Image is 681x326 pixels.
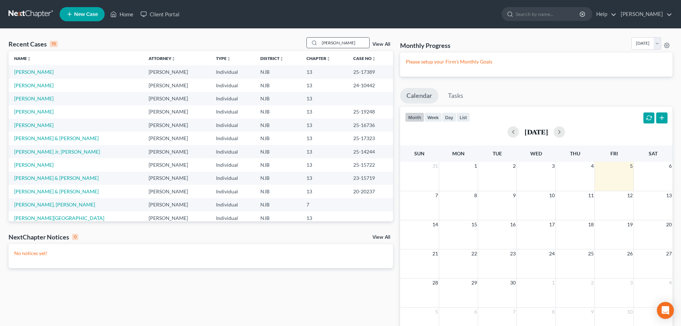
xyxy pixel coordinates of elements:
span: 16 [509,220,516,229]
button: month [405,112,424,122]
td: 25-14244 [348,145,393,158]
td: 25-19248 [348,105,393,118]
span: 15 [471,220,478,229]
a: Client Portal [137,8,183,21]
td: Individual [210,185,255,198]
td: [PERSON_NAME] [143,105,210,118]
div: 15 [50,41,58,47]
td: 7 [301,198,348,211]
a: [PERSON_NAME] [14,162,54,168]
span: Thu [570,150,580,156]
a: [PERSON_NAME] [14,69,54,75]
span: 1 [474,162,478,170]
input: Search by name... [320,38,369,48]
td: [PERSON_NAME] [143,211,210,225]
td: 13 [301,158,348,171]
td: 13 [301,145,348,158]
p: No notices yet! [14,250,387,257]
div: Recent Cases [9,40,58,48]
span: 20 [665,220,672,229]
span: 2 [590,278,594,287]
span: 31 [432,162,439,170]
span: 12 [626,191,633,200]
div: NextChapter Notices [9,233,78,241]
span: Tue [493,150,502,156]
a: [PERSON_NAME] [617,8,672,21]
td: [PERSON_NAME] [143,79,210,92]
span: 25 [587,249,594,258]
td: 13 [301,105,348,118]
td: Individual [210,92,255,105]
span: 23 [509,249,516,258]
td: [PERSON_NAME] [143,65,210,78]
a: Districtunfold_more [260,56,284,61]
td: Individual [210,118,255,132]
p: Please setup your Firm's Monthly Goals [406,58,667,65]
td: [PERSON_NAME] [143,185,210,198]
a: Case Nounfold_more [353,56,376,61]
i: unfold_more [372,57,376,61]
a: [PERSON_NAME] & [PERSON_NAME] [14,188,99,194]
td: NJB [255,211,301,225]
td: NJB [255,92,301,105]
a: Help [593,8,616,21]
td: NJB [255,172,301,185]
span: 1 [551,278,555,287]
td: NJB [255,198,301,211]
i: unfold_more [279,57,284,61]
span: 22 [471,249,478,258]
span: 30 [509,278,516,287]
a: View All [372,42,390,47]
td: Individual [210,132,255,145]
a: Chapterunfold_more [306,56,331,61]
span: New Case [74,12,98,17]
span: 4 [590,162,594,170]
span: 8 [551,308,555,316]
i: unfold_more [171,57,176,61]
h2: [DATE] [525,128,548,136]
i: unfold_more [27,57,31,61]
a: View All [372,235,390,240]
i: unfold_more [326,57,331,61]
span: 29 [471,278,478,287]
td: NJB [255,158,301,171]
td: Individual [210,172,255,185]
span: 6 [668,162,672,170]
td: [PERSON_NAME] [143,145,210,158]
a: Home [107,8,137,21]
td: 24-10442 [348,79,393,92]
span: 26 [626,249,633,258]
td: Individual [210,211,255,225]
a: [PERSON_NAME], [PERSON_NAME] [14,201,95,208]
a: [PERSON_NAME] & [PERSON_NAME] [14,175,99,181]
span: 9 [512,191,516,200]
span: 28 [432,278,439,287]
td: 25-15722 [348,158,393,171]
td: Individual [210,145,255,158]
span: 4 [668,278,672,287]
button: week [424,112,442,122]
span: 24 [548,249,555,258]
td: 20-20237 [348,185,393,198]
a: [PERSON_NAME] [14,82,54,88]
td: NJB [255,79,301,92]
span: 27 [665,249,672,258]
td: NJB [255,185,301,198]
a: [PERSON_NAME] [14,109,54,115]
span: 8 [474,191,478,200]
a: [PERSON_NAME] & [PERSON_NAME] [14,135,99,141]
span: Wed [530,150,542,156]
span: 5 [629,162,633,170]
span: 11 [587,191,594,200]
td: 25-16736 [348,118,393,132]
span: 10 [548,191,555,200]
div: Open Intercom Messenger [657,302,674,319]
button: list [456,112,470,122]
td: 23-15719 [348,172,393,185]
span: 18 [587,220,594,229]
td: Individual [210,158,255,171]
td: 13 [301,172,348,185]
td: 25-17323 [348,132,393,145]
td: [PERSON_NAME] [143,158,210,171]
a: [PERSON_NAME] [14,95,54,101]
